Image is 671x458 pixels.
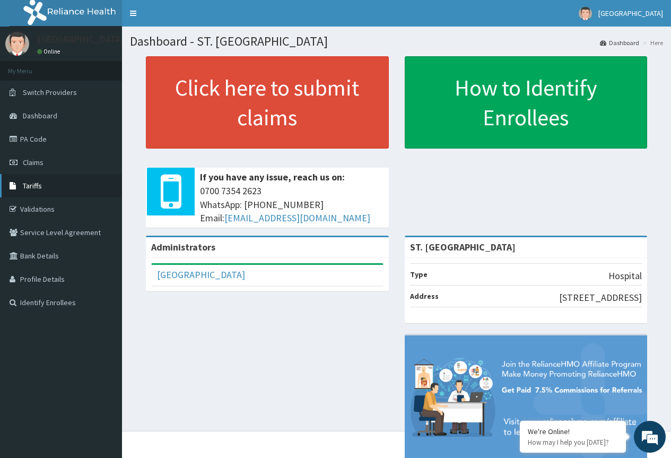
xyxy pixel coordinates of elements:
[23,111,57,120] span: Dashboard
[410,270,428,279] b: Type
[600,38,639,47] a: Dashboard
[200,184,384,225] span: 0700 7354 2623 WhatsApp: [PHONE_NUMBER] Email:
[528,427,618,436] div: We're Online!
[559,291,642,305] p: [STREET_ADDRESS]
[20,53,43,80] img: d_794563401_company_1708531726252_794563401
[37,48,63,55] a: Online
[151,241,215,253] b: Administrators
[62,134,146,241] span: We're online!
[5,32,29,56] img: User Image
[23,158,43,167] span: Claims
[640,38,663,47] li: Here
[5,290,202,327] textarea: Type your message and hit 'Enter'
[579,7,592,20] img: User Image
[405,56,648,149] a: How to Identify Enrollees
[200,171,345,183] b: If you have any issue, reach us on:
[55,59,178,73] div: Chat with us now
[410,241,516,253] strong: ST. [GEOGRAPHIC_DATA]
[23,181,42,191] span: Tariffs
[598,8,663,18] span: [GEOGRAPHIC_DATA]
[130,34,663,48] h1: Dashboard - ST. [GEOGRAPHIC_DATA]
[37,34,125,44] p: [GEOGRAPHIC_DATA]
[174,5,199,31] div: Minimize live chat window
[146,56,389,149] a: Click here to submit claims
[224,212,370,224] a: [EMAIL_ADDRESS][DOMAIN_NAME]
[528,438,618,447] p: How may I help you today?
[410,291,439,301] b: Address
[608,269,642,283] p: Hospital
[23,88,77,97] span: Switch Providers
[157,269,245,281] a: [GEOGRAPHIC_DATA]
